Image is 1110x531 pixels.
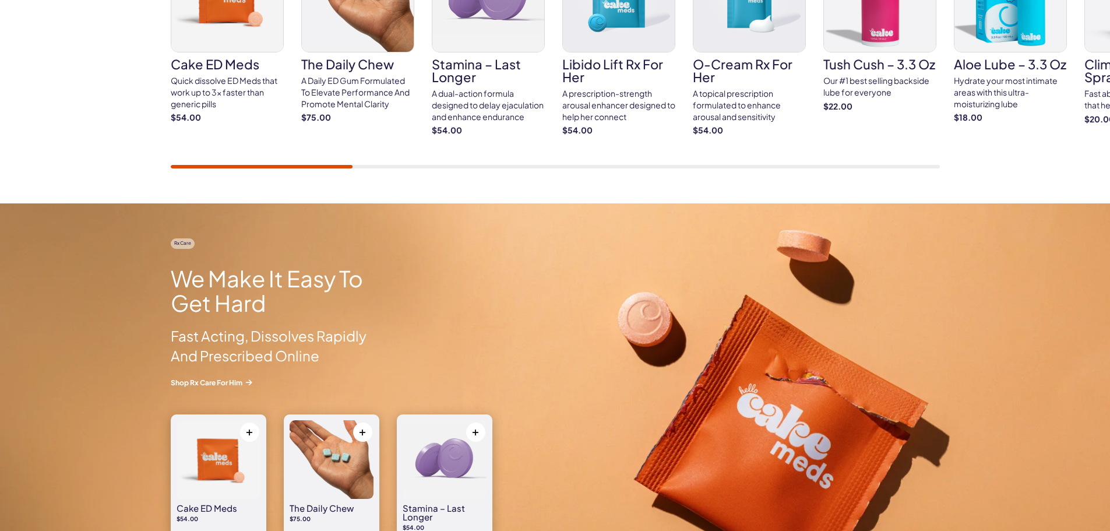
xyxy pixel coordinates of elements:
[954,75,1067,110] div: Hydrate your most intimate areas with this ultra-moisturizing lube
[301,75,414,110] div: A Daily ED Gum Formulated To Elevate Performance And Promote Mental Clarity
[432,88,545,122] div: A dual-action formula designed to delay ejaculation and enhance endurance
[171,58,284,71] h3: Cake ED Meds
[177,420,260,499] img: Cake ED Meds
[403,420,487,499] img: Stamina – Last Longer
[823,58,936,71] h3: Tush Cush – 3.3 oz
[171,378,385,388] a: Shop Rx Care For Him
[171,266,385,315] h2: We Make It Easy To Get Hard
[562,125,675,136] strong: $54.00
[171,238,195,248] span: Rx Care
[290,504,373,512] h3: The Daily Chew
[954,112,1067,124] strong: $18.00
[177,515,260,523] p: $54.00
[432,58,545,83] h3: Stamina – Last Longer
[823,101,936,112] strong: $22.00
[290,515,373,523] p: $75.00
[171,326,385,365] p: Fast Acting, Dissolves Rapidly And Prescribed Online
[432,125,545,136] strong: $54.00
[301,58,414,71] h3: The Daily Chew
[693,125,806,136] strong: $54.00
[562,58,675,83] h3: Libido Lift Rx For Her
[403,504,487,521] h3: Stamina – Last Longer
[171,75,284,110] div: Quick dissolve ED Meds that work up to 3x faster than generic pills
[290,420,373,499] img: The Daily Chew
[562,88,675,122] div: A prescription-strength arousal enhancer designed to help her connect
[301,112,414,124] strong: $75.00
[177,420,260,523] a: Cake ED Meds Cake ED Meds $54.00
[693,88,806,122] div: A topical prescription formulated to enhance arousal and sensitivity
[171,112,284,124] strong: $54.00
[290,420,373,523] a: The Daily Chew The Daily Chew $75.00
[823,75,936,98] div: Our #1 best selling backside lube for everyone
[177,504,260,512] h3: Cake ED Meds
[693,58,806,83] h3: O-Cream Rx for Her
[954,58,1067,71] h3: Aloe Lube – 3.3 oz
